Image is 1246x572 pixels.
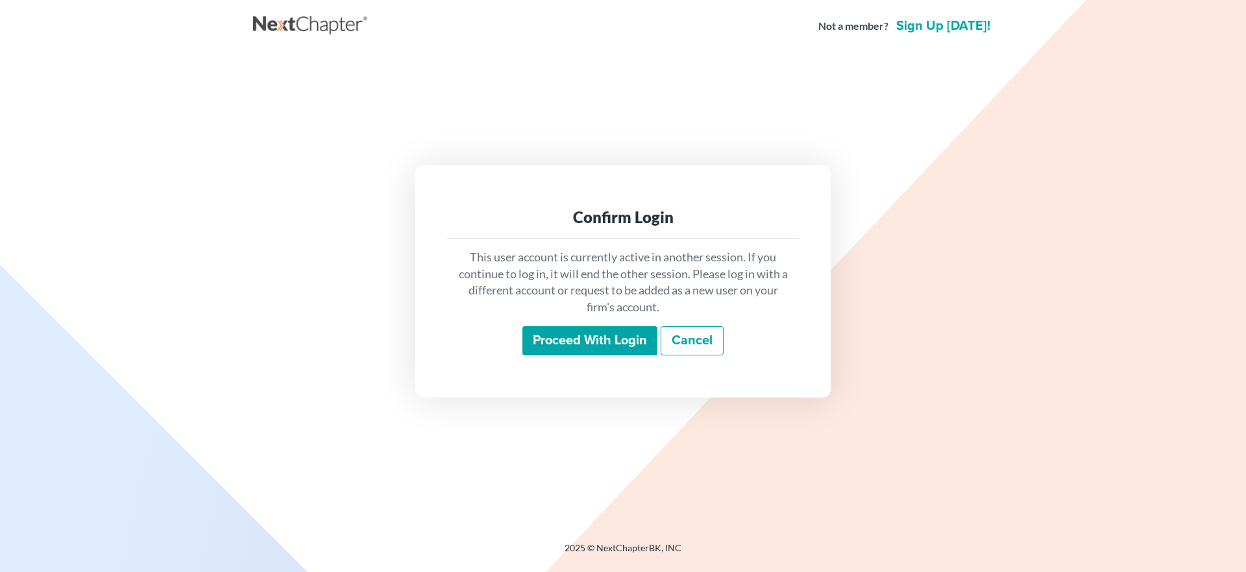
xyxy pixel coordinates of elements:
div: Confirm Login [457,207,789,228]
div: 2025 © NextChapterBK, INC [253,542,993,565]
input: Proceed with login [522,326,657,356]
strong: Not a member? [818,19,888,34]
p: This user account is currently active in another session. If you continue to log in, it will end ... [457,249,789,316]
a: Cancel [661,326,724,356]
a: Sign up [DATE]! [894,19,993,32]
